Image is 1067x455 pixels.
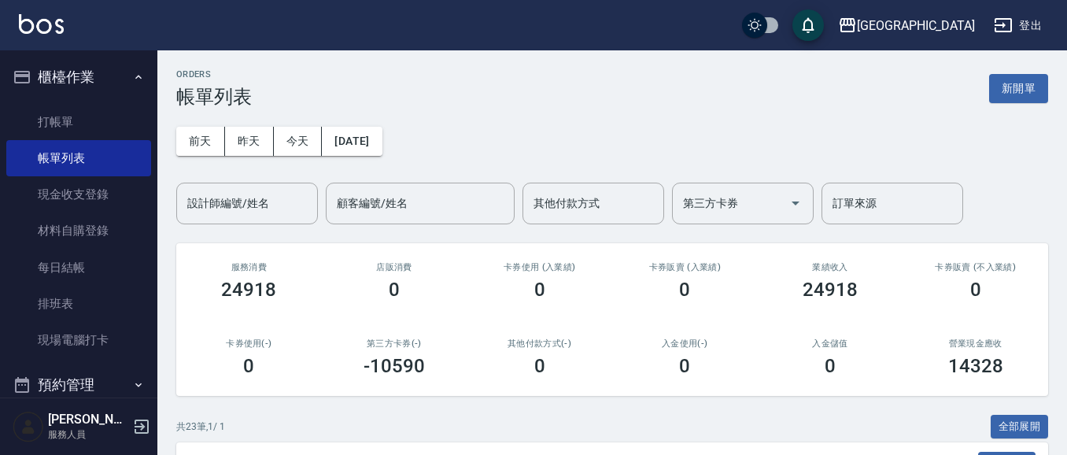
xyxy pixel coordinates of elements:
button: 預約管理 [6,364,151,405]
h3: 0 [679,355,690,377]
h2: 入金儲值 [777,338,884,349]
button: [DATE] [322,127,382,156]
button: 登出 [988,11,1048,40]
h3: 0 [389,279,400,301]
h3: 帳單列表 [176,86,252,108]
h2: 卡券使用(-) [195,338,303,349]
a: 帳單列表 [6,140,151,176]
h3: 0 [970,279,981,301]
h3: -10590 [364,355,425,377]
img: Logo [19,14,64,34]
button: 昨天 [225,127,274,156]
button: [GEOGRAPHIC_DATA] [832,9,981,42]
h2: 卡券販賣 (不入業績) [921,262,1029,272]
button: save [792,9,824,41]
h2: 入金使用(-) [631,338,739,349]
h3: 0 [243,355,254,377]
h2: 卡券販賣 (入業績) [631,262,739,272]
button: 今天 [274,127,323,156]
button: Open [783,191,808,216]
h2: 第三方卡券(-) [341,338,449,349]
button: 全部展開 [991,415,1049,439]
h2: 卡券使用 (入業績) [486,262,593,272]
div: [GEOGRAPHIC_DATA] [857,16,975,35]
a: 打帳單 [6,104,151,140]
h3: 0 [825,355,836,377]
h3: 0 [679,279,690,301]
a: 材料自購登錄 [6,213,151,249]
h3: 24918 [803,279,858,301]
button: 前天 [176,127,225,156]
a: 現金收支登錄 [6,176,151,213]
a: 新開單 [989,80,1048,95]
button: 櫃檯作業 [6,57,151,98]
a: 排班表 [6,286,151,322]
h2: 營業現金應收 [921,338,1029,349]
h2: 其他付款方式(-) [486,338,593,349]
h2: 店販消費 [341,262,449,272]
img: Person [13,411,44,442]
h3: 0 [534,355,545,377]
a: 現場電腦打卡 [6,322,151,358]
p: 共 23 筆, 1 / 1 [176,420,225,434]
h3: 0 [534,279,545,301]
h2: ORDERS [176,69,252,80]
a: 每日結帳 [6,250,151,286]
h5: [PERSON_NAME] [48,412,128,427]
button: 新開單 [989,74,1048,103]
h3: 14328 [948,355,1003,377]
h3: 24918 [221,279,276,301]
p: 服務人員 [48,427,128,442]
h3: 服務消費 [195,262,303,272]
h2: 業績收入 [777,262,884,272]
